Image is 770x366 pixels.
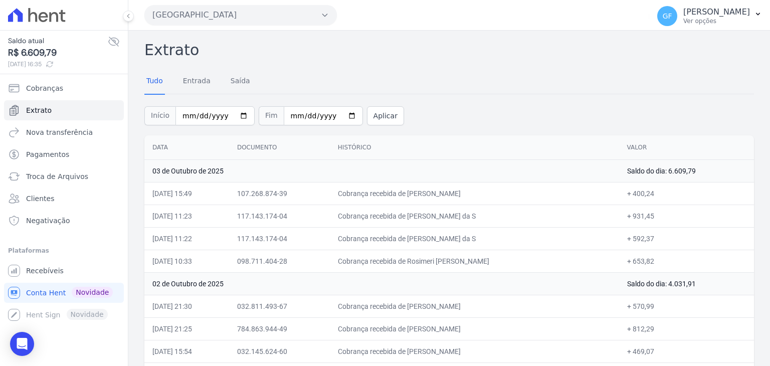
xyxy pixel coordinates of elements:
span: Início [144,106,175,125]
td: [DATE] 15:54 [144,340,229,362]
span: Saldo atual [8,36,108,46]
span: Recebíveis [26,266,64,276]
td: Cobrança recebida de [PERSON_NAME] da S [330,227,619,250]
button: GF [PERSON_NAME] Ver opções [649,2,770,30]
span: GF [663,13,672,20]
td: 117.143.174-04 [229,227,330,250]
td: 107.268.874-39 [229,182,330,205]
td: [DATE] 11:23 [144,205,229,227]
a: Tudo [144,69,165,95]
td: 117.143.174-04 [229,205,330,227]
p: [PERSON_NAME] [683,7,750,17]
span: Troca de Arquivos [26,171,88,181]
div: Plataformas [8,245,120,257]
span: Pagamentos [26,149,69,159]
h2: Extrato [144,39,754,61]
td: 02 de Outubro de 2025 [144,272,619,295]
td: Cobrança recebida de [PERSON_NAME] [330,182,619,205]
td: Cobrança recebida de [PERSON_NAME] da S [330,205,619,227]
td: [DATE] 15:49 [144,182,229,205]
td: [DATE] 21:30 [144,295,229,317]
a: Clientes [4,189,124,209]
th: Histórico [330,135,619,160]
span: R$ 6.609,79 [8,46,108,60]
td: Cobrança recebida de [PERSON_NAME] [330,317,619,340]
span: [DATE] 16:35 [8,60,108,69]
a: Entrada [181,69,213,95]
td: + 469,07 [619,340,754,362]
td: Cobrança recebida de Rosimeri [PERSON_NAME] [330,250,619,272]
a: Troca de Arquivos [4,166,124,187]
td: [DATE] 21:25 [144,317,229,340]
th: Valor [619,135,754,160]
div: Open Intercom Messenger [10,332,34,356]
a: Saída [229,69,252,95]
td: 098.711.404-28 [229,250,330,272]
span: Fim [259,106,284,125]
span: Negativação [26,216,70,226]
a: Nova transferência [4,122,124,142]
span: Novidade [72,287,113,298]
span: Extrato [26,105,52,115]
span: Clientes [26,194,54,204]
span: Conta Hent [26,288,66,298]
button: Aplicar [367,106,404,125]
a: Extrato [4,100,124,120]
td: Saldo do dia: 4.031,91 [619,272,754,295]
td: + 653,82 [619,250,754,272]
td: Cobrança recebida de [PERSON_NAME] [330,340,619,362]
a: Conta Hent Novidade [4,283,124,303]
td: 03 de Outubro de 2025 [144,159,619,182]
td: 032.145.624-60 [229,340,330,362]
nav: Sidebar [8,78,120,325]
span: Cobranças [26,83,63,93]
td: [DATE] 10:33 [144,250,229,272]
a: Cobranças [4,78,124,98]
p: Ver opções [683,17,750,25]
a: Negativação [4,211,124,231]
th: Documento [229,135,330,160]
td: + 570,99 [619,295,754,317]
button: [GEOGRAPHIC_DATA] [144,5,337,25]
td: [DATE] 11:22 [144,227,229,250]
td: Saldo do dia: 6.609,79 [619,159,754,182]
td: Cobrança recebida de [PERSON_NAME] [330,295,619,317]
td: + 812,29 [619,317,754,340]
a: Pagamentos [4,144,124,164]
td: 032.811.493-67 [229,295,330,317]
th: Data [144,135,229,160]
span: Nova transferência [26,127,93,137]
a: Recebíveis [4,261,124,281]
td: + 400,24 [619,182,754,205]
td: + 592,37 [619,227,754,250]
td: 784.863.944-49 [229,317,330,340]
td: + 931,45 [619,205,754,227]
